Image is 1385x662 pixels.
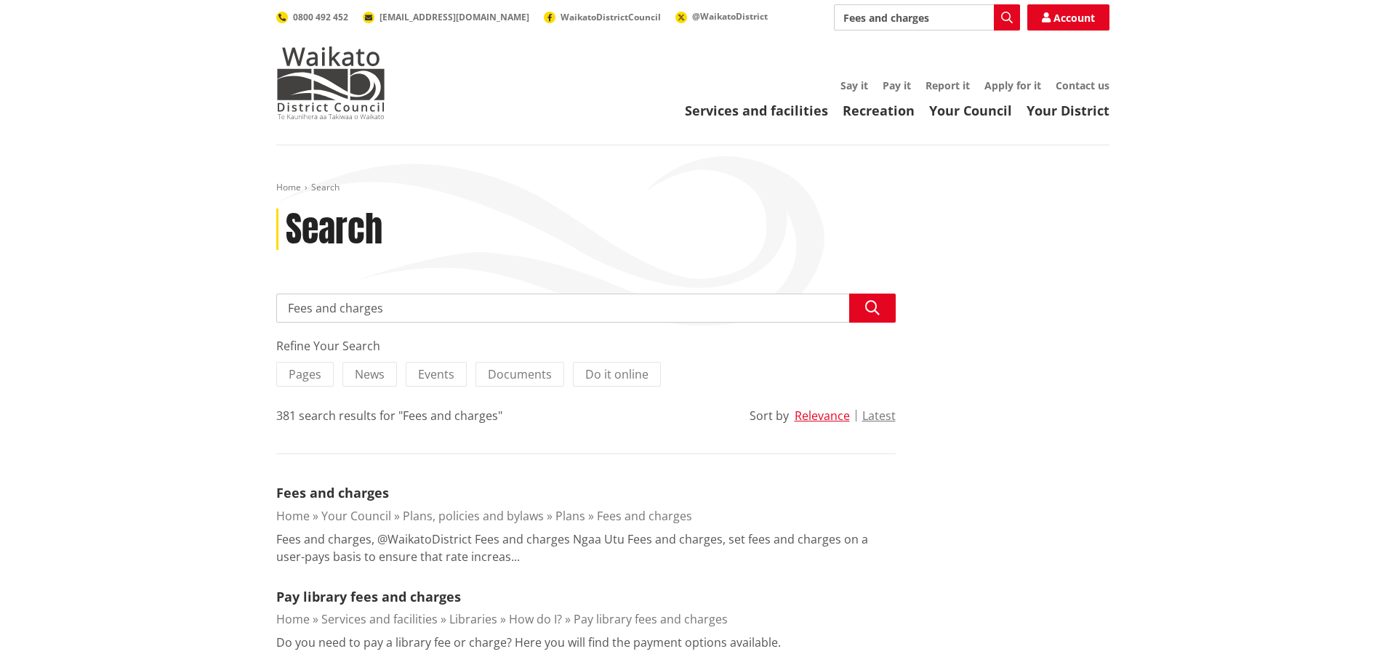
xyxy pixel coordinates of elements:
[321,508,391,524] a: Your Council
[840,78,868,92] a: Say it
[286,209,382,251] h1: Search
[449,611,497,627] a: Libraries
[692,10,768,23] span: @WaikatoDistrict
[276,611,310,627] a: Home
[276,530,896,565] p: Fees and charges, @WaikatoDistrict Fees and charges Ngaa Utu Fees and charges, set fees and charg...
[1027,4,1109,31] a: Account
[1056,78,1109,92] a: Contact us
[276,182,1109,194] nav: breadcrumb
[355,366,385,382] span: News
[276,294,896,323] input: Search input
[321,611,438,627] a: Services and facilities
[509,611,562,627] a: How do I?
[585,366,649,382] span: Do it online
[289,366,321,382] span: Pages
[926,78,970,92] a: Report it
[834,4,1020,31] input: Search input
[544,11,661,23] a: WaikatoDistrictCouncil
[380,11,529,23] span: [EMAIL_ADDRESS][DOMAIN_NAME]
[276,407,502,424] div: 381 search results for "Fees and charges"
[574,611,728,627] a: Pay library fees and charges
[276,47,385,119] img: Waikato District Council - Te Kaunihera aa Takiwaa o Waikato
[561,11,661,23] span: WaikatoDistrictCouncil
[750,407,789,424] div: Sort by
[276,634,781,651] p: Do you need to pay a library fee or charge? Here you will find the payment options available.
[311,181,340,193] span: Search
[276,337,896,355] div: Refine Your Search
[843,102,915,119] a: Recreation
[555,508,585,524] a: Plans
[488,366,552,382] span: Documents
[276,588,461,605] a: Pay library fees and charges
[984,78,1041,92] a: Apply for it
[795,409,850,422] button: Relevance
[276,11,348,23] a: 0800 492 452
[363,11,529,23] a: [EMAIL_ADDRESS][DOMAIN_NAME]
[276,484,389,501] a: Fees and charges
[685,102,828,119] a: Services and facilities
[862,409,896,422] button: Latest
[293,11,348,23] span: 0800 492 452
[418,366,454,382] span: Events
[675,10,768,23] a: @WaikatoDistrict
[276,181,301,193] a: Home
[929,102,1012,119] a: Your Council
[597,508,692,524] a: Fees and charges
[883,78,911,92] a: Pay it
[276,508,310,524] a: Home
[1027,102,1109,119] a: Your District
[403,508,544,524] a: Plans, policies and bylaws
